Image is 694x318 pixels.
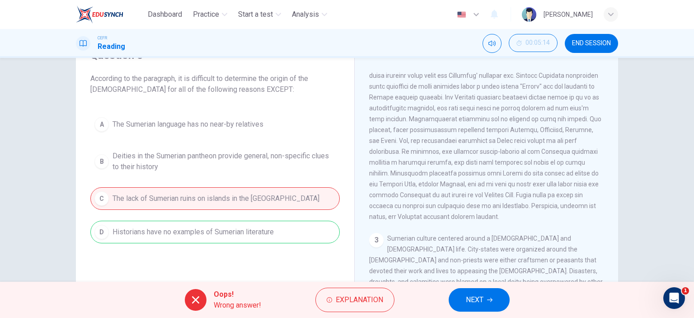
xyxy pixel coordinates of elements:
[682,287,689,294] span: 1
[193,9,219,20] span: Practice
[76,5,123,24] img: EduSynch logo
[509,34,558,52] button: 00:05:14
[234,6,285,23] button: Start a test
[525,39,550,47] span: 00:05:14
[449,288,510,312] button: NEXT
[90,73,340,95] span: According to the paragraph, it is difficult to determine the origin of the [DEMOGRAPHIC_DATA] for...
[369,233,384,247] div: 3
[76,5,144,24] a: EduSynch logo
[336,294,383,306] span: Explanation
[238,9,273,20] span: Start a test
[663,287,685,309] iframe: Intercom live chat
[522,7,536,22] img: Profile picture
[315,288,394,312] button: Explanation
[466,294,483,306] span: NEXT
[98,41,125,52] h1: Reading
[292,9,319,20] span: Analysis
[572,40,611,47] span: END SESSION
[544,9,593,20] div: [PERSON_NAME]
[483,34,502,53] div: Mute
[456,11,467,18] img: en
[148,9,182,20] span: Dashboard
[288,6,331,23] button: Analysis
[509,34,558,53] div: Hide
[189,6,231,23] button: Practice
[98,35,107,41] span: CEFR
[144,6,186,23] button: Dashboard
[214,300,261,311] span: Wrong answer!
[214,289,261,300] span: Oops!
[565,34,618,53] button: END SESSION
